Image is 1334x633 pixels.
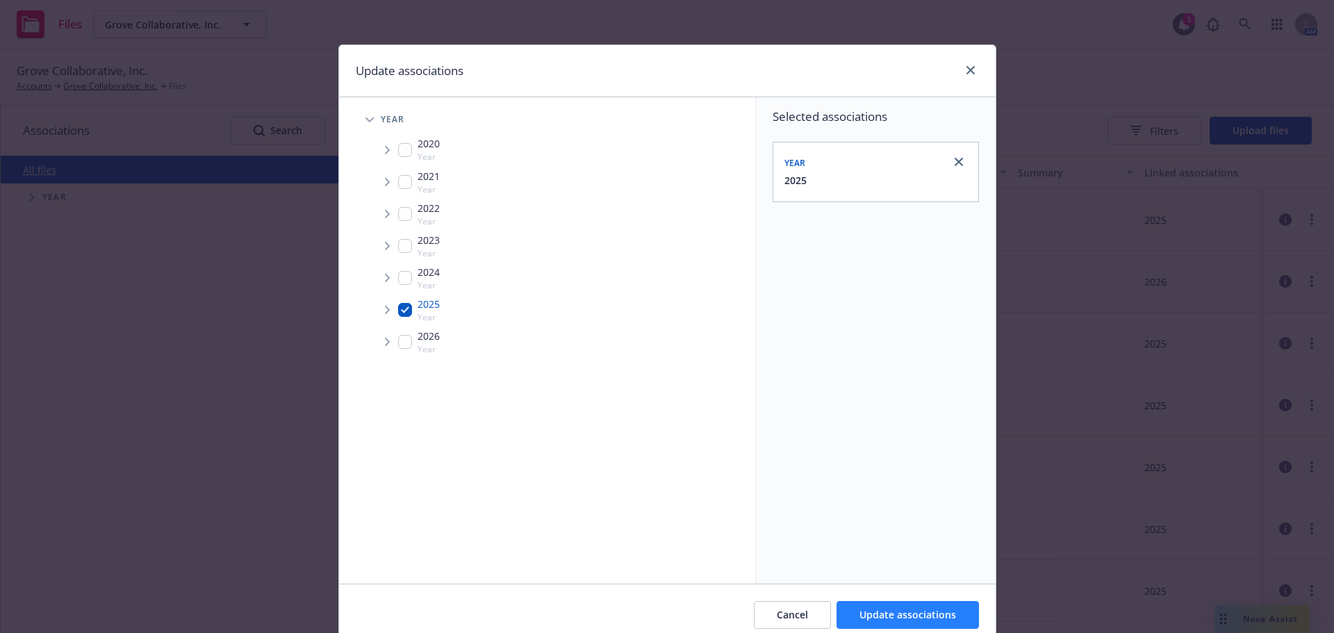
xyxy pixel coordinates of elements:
span: Year [418,151,440,163]
span: Year [784,157,806,169]
a: close [962,62,979,79]
span: Year [418,279,440,291]
span: 2025 [418,297,440,311]
span: Selected associations [773,108,979,125]
h1: Update associations [356,62,463,80]
span: Year [418,215,440,227]
button: Update associations [837,601,979,629]
button: Cancel [754,601,831,629]
span: 2021 [418,169,440,183]
a: close [950,154,967,170]
span: Year [418,247,440,259]
button: 2025 [784,173,807,188]
span: Cancel [777,608,808,621]
span: 2024 [418,265,440,279]
span: Year [381,115,405,124]
span: 2026 [418,329,440,343]
span: Update associations [859,608,956,621]
span: 2020 [418,136,440,151]
span: Year [418,311,440,323]
span: 2023 [418,233,440,247]
span: 2022 [418,201,440,215]
div: Tree Example [339,106,755,358]
span: Year [418,343,440,355]
span: Year [418,183,440,195]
